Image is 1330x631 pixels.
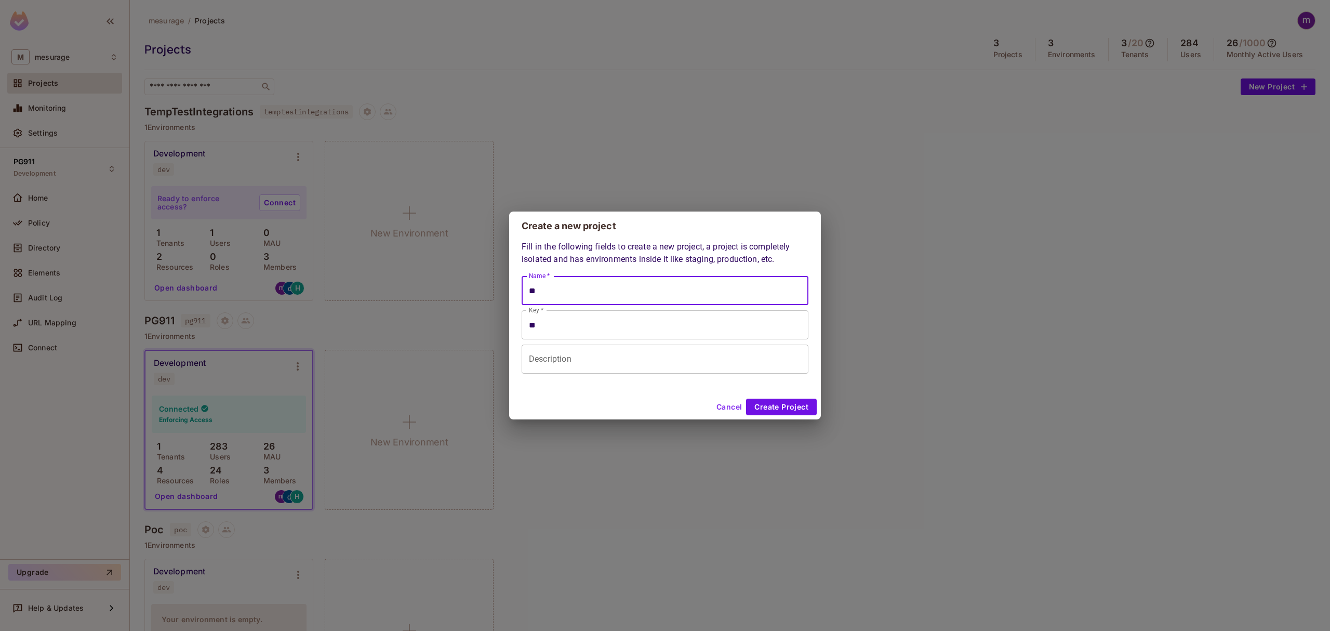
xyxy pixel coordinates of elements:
label: Key * [529,306,543,314]
div: Fill in the following fields to create a new project, a project is completely isolated and has en... [522,241,808,374]
button: Cancel [712,399,746,415]
h2: Create a new project [509,212,821,241]
label: Name * [529,271,550,280]
button: Create Project [746,399,817,415]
